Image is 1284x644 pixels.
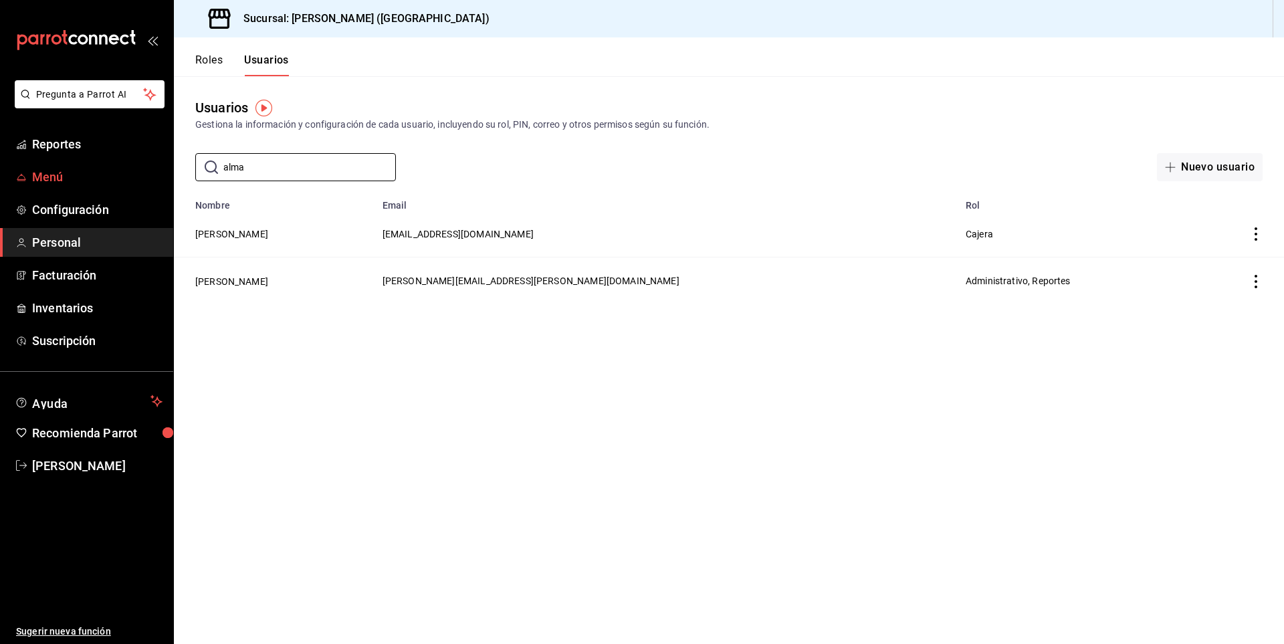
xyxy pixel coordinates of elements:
a: Pregunta a Parrot AI [9,97,165,111]
span: [PERSON_NAME][EMAIL_ADDRESS][PERSON_NAME][DOMAIN_NAME] [383,276,679,286]
div: navigation tabs [195,53,289,76]
span: [EMAIL_ADDRESS][DOMAIN_NAME] [383,229,534,239]
button: open_drawer_menu [147,35,158,45]
span: Suscripción [32,332,163,350]
button: actions [1249,227,1263,241]
input: Buscar usuario [223,154,396,181]
button: Roles [195,53,223,76]
span: [PERSON_NAME] [32,457,163,475]
span: Configuración [32,201,163,219]
th: Email [374,192,958,211]
button: [PERSON_NAME] [195,275,268,288]
button: Nuevo usuario [1157,153,1263,181]
span: Administrativo, Reportes [966,276,1071,286]
span: Personal [32,233,163,251]
button: Usuarios [244,53,289,76]
span: Facturación [32,266,163,284]
h3: Sucursal: [PERSON_NAME] ([GEOGRAPHIC_DATA]) [233,11,490,27]
span: Cajera [966,229,993,239]
span: Recomienda Parrot [32,424,163,442]
table: employeesTable [174,192,1284,304]
span: Sugerir nueva función [16,625,163,639]
img: Tooltip marker [255,100,272,116]
span: Pregunta a Parrot AI [36,88,144,102]
button: [PERSON_NAME] [195,227,268,241]
button: Pregunta a Parrot AI [15,80,165,108]
span: Menú [32,168,163,186]
th: Rol [958,192,1192,211]
button: actions [1249,275,1263,288]
th: Nombre [174,192,374,211]
span: Reportes [32,135,163,153]
div: Gestiona la información y configuración de cada usuario, incluyendo su rol, PIN, correo y otros p... [195,118,1263,132]
div: Usuarios [195,98,248,118]
span: Ayuda [32,393,145,409]
span: Inventarios [32,299,163,317]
